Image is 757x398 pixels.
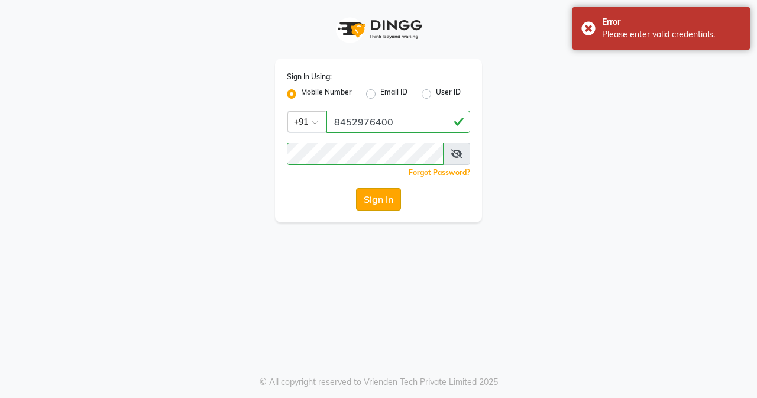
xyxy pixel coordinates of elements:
[287,143,444,165] input: Username
[602,28,741,41] div: Please enter valid credentials.
[287,72,332,82] label: Sign In Using:
[436,87,461,101] label: User ID
[356,188,401,211] button: Sign In
[602,16,741,28] div: Error
[331,12,426,47] img: logo1.svg
[326,111,470,133] input: Username
[409,168,470,177] a: Forgot Password?
[380,87,407,101] label: Email ID
[301,87,352,101] label: Mobile Number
